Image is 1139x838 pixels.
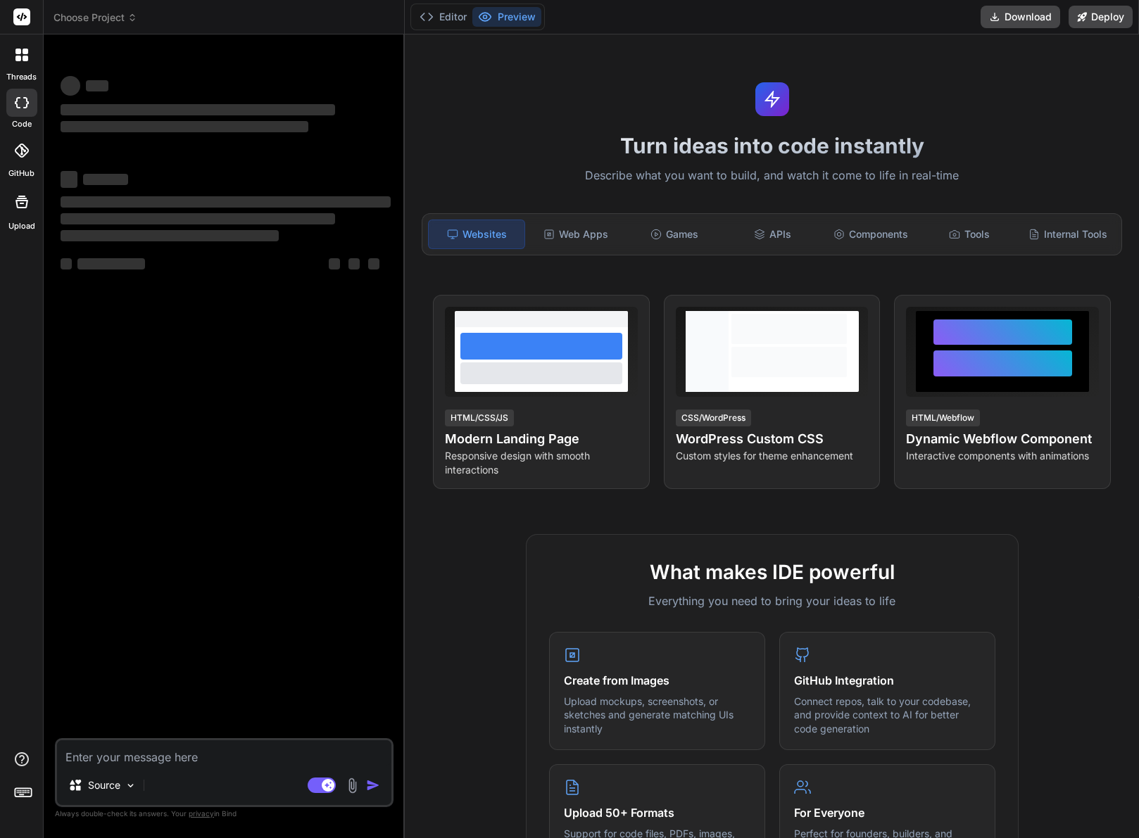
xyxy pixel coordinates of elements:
button: Editor [414,7,472,27]
span: ‌ [77,258,145,269]
img: Pick Models [125,780,137,792]
span: ‌ [61,76,80,96]
span: Choose Project [54,11,137,25]
span: privacy [189,809,214,818]
label: Upload [8,220,35,232]
div: CSS/WordPress [676,410,751,426]
p: Interactive components with animations [906,449,1099,463]
h1: Turn ideas into code instantly [413,133,1131,158]
span: ‌ [61,258,72,269]
span: ‌ [61,104,335,115]
h4: GitHub Integration [794,672,981,689]
div: Games [627,220,722,249]
p: Source [88,778,120,792]
label: code [12,118,32,130]
h4: Upload 50+ Formats [564,804,750,821]
p: Custom styles for theme enhancement [676,449,869,463]
img: attachment [344,777,360,794]
div: Web Apps [528,220,624,249]
span: ‌ [61,196,391,208]
div: Websites [428,220,525,249]
label: threads [6,71,37,83]
span: ‌ [61,213,335,224]
div: HTML/CSS/JS [445,410,514,426]
h4: Modern Landing Page [445,429,638,449]
button: Preview [472,7,541,27]
label: GitHub [8,167,34,179]
p: Connect repos, talk to your codebase, and provide context to AI for better code generation [794,694,981,736]
span: ‌ [61,171,77,188]
span: ‌ [348,258,360,269]
button: Download [981,6,1060,28]
p: Describe what you want to build, and watch it come to life in real-time [413,167,1131,185]
h4: Create from Images [564,672,750,689]
span: ‌ [329,258,340,269]
h4: WordPress Custom CSS [676,429,869,449]
h4: For Everyone [794,804,981,821]
span: ‌ [83,174,128,185]
img: icon [366,778,380,792]
div: Tools [921,220,1017,249]
p: Responsive design with smooth interactions [445,449,638,477]
p: Everything you need to bring your ideas to life [549,592,995,609]
div: Internal Tools [1020,220,1116,249]
div: HTML/Webflow [906,410,980,426]
span: ‌ [61,121,308,132]
button: Deploy [1069,6,1133,28]
h4: Dynamic Webflow Component [906,429,1099,449]
div: Components [824,220,919,249]
p: Upload mockups, screenshots, or sketches and generate matching UIs instantly [564,694,750,736]
div: APIs [725,220,821,249]
span: ‌ [86,80,108,91]
h2: What makes IDE powerful [549,557,995,587]
p: Always double-check its answers. Your in Bind [55,807,394,820]
span: ‌ [368,258,379,269]
span: ‌ [61,230,279,241]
